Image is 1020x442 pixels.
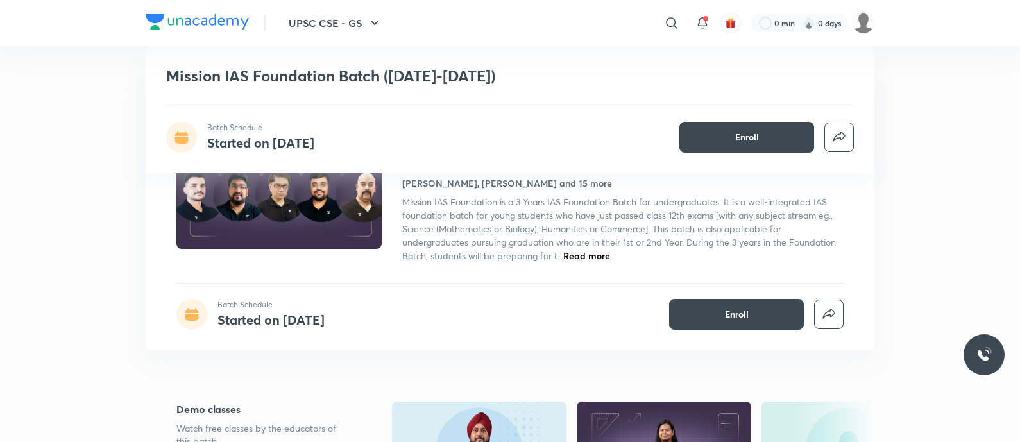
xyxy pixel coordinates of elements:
[669,299,804,330] button: Enroll
[174,132,384,250] img: Thumbnail
[281,10,390,36] button: UPSC CSE - GS
[146,14,249,33] a: Company Logo
[853,12,874,34] img: Piali K
[563,250,610,262] span: Read more
[976,347,992,362] img: ttu
[803,17,815,30] img: streak
[725,308,749,321] span: Enroll
[166,67,668,85] h1: Mission IAS Foundation Batch ([DATE]-[DATE])
[720,13,741,33] button: avatar
[217,299,325,310] p: Batch Schedule
[725,17,736,29] img: avatar
[679,122,814,153] button: Enroll
[402,176,612,190] h4: [PERSON_NAME], [PERSON_NAME] and 15 more
[207,122,314,133] p: Batch Schedule
[402,196,836,262] span: Mission IAS Foundation is a 3 Years IAS Foundation Batch for undergraduates. It is a well-integra...
[217,311,325,328] h4: Started on [DATE]
[176,402,351,417] h5: Demo classes
[146,14,249,30] img: Company Logo
[207,134,314,151] h4: Started on [DATE]
[735,131,759,144] span: Enroll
